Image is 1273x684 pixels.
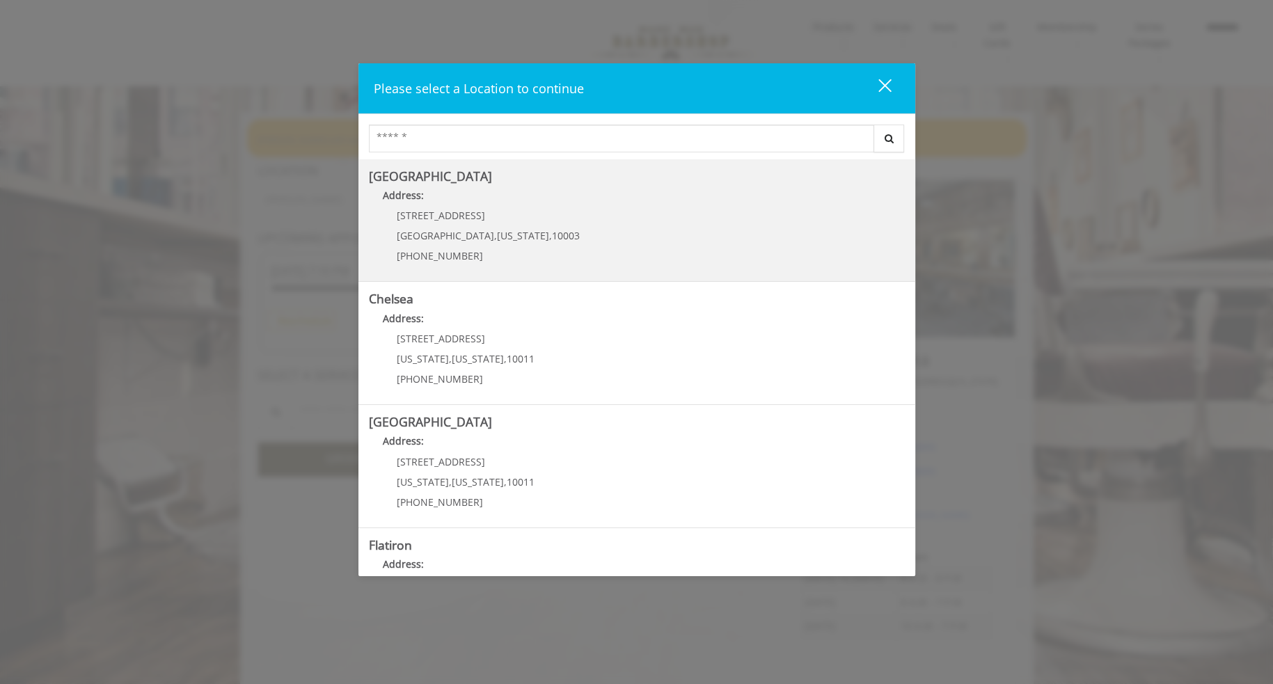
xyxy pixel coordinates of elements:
[369,413,492,430] b: [GEOGRAPHIC_DATA]
[397,249,483,262] span: [PHONE_NUMBER]
[449,475,452,488] span: ,
[383,189,424,202] b: Address:
[369,168,492,184] b: [GEOGRAPHIC_DATA]
[369,536,412,553] b: Flatiron
[452,352,504,365] span: [US_STATE]
[507,475,535,488] span: 10011
[397,209,485,222] span: [STREET_ADDRESS]
[552,229,580,242] span: 10003
[383,557,424,571] b: Address:
[369,290,413,307] b: Chelsea
[853,74,900,102] button: close dialog
[374,80,584,97] span: Please select a Location to continue
[449,352,452,365] span: ,
[383,434,424,447] b: Address:
[397,455,485,468] span: [STREET_ADDRESS]
[397,372,483,385] span: [PHONE_NUMBER]
[397,495,483,509] span: [PHONE_NUMBER]
[504,352,507,365] span: ,
[369,125,874,152] input: Search Center
[452,475,504,488] span: [US_STATE]
[862,78,890,99] div: close dialog
[494,229,497,242] span: ,
[497,229,549,242] span: [US_STATE]
[397,352,449,365] span: [US_STATE]
[549,229,552,242] span: ,
[397,229,494,242] span: [GEOGRAPHIC_DATA]
[507,352,535,365] span: 10011
[369,125,905,159] div: Center Select
[881,134,897,143] i: Search button
[383,312,424,325] b: Address:
[504,475,507,488] span: ,
[397,332,485,345] span: [STREET_ADDRESS]
[397,475,449,488] span: [US_STATE]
